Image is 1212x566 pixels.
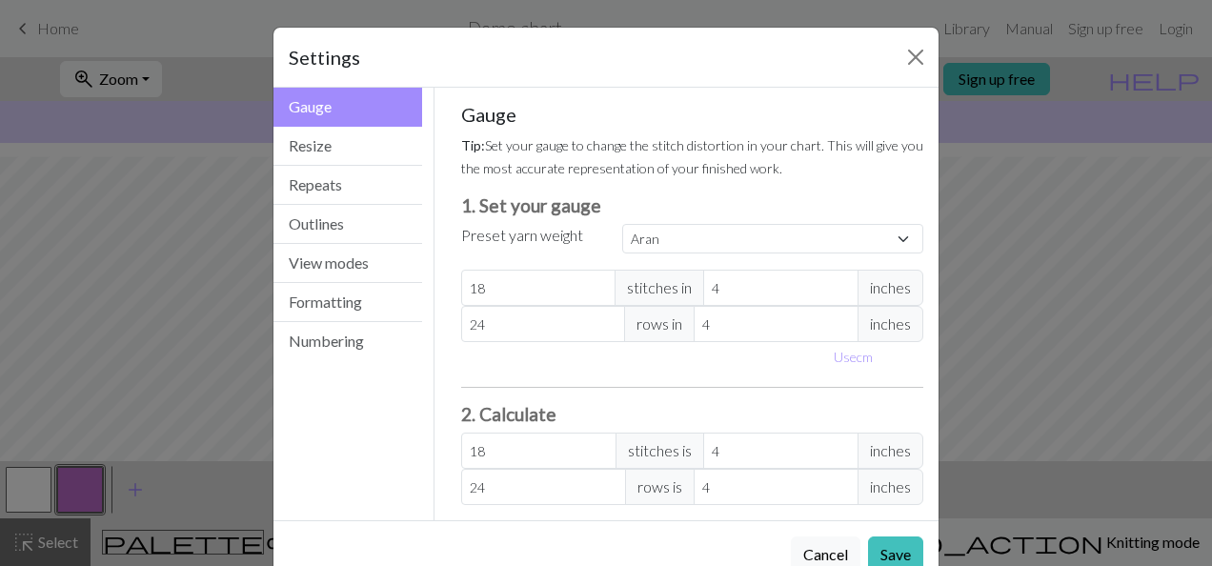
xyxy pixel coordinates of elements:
[624,306,695,342] span: rows in
[461,224,583,247] label: Preset yarn weight
[616,433,704,469] span: stitches is
[273,127,422,166] button: Resize
[825,342,881,372] button: Usecm
[900,42,931,72] button: Close
[461,403,924,425] h3: 2. Calculate
[273,322,422,360] button: Numbering
[858,469,923,505] span: inches
[273,166,422,205] button: Repeats
[858,270,923,306] span: inches
[858,306,923,342] span: inches
[273,283,422,322] button: Formatting
[289,43,360,71] h5: Settings
[461,194,924,216] h3: 1. Set your gauge
[625,469,695,505] span: rows is
[273,205,422,244] button: Outlines
[615,270,704,306] span: stitches in
[461,103,924,126] h5: Gauge
[273,244,422,283] button: View modes
[461,137,923,176] small: Set your gauge to change the stitch distortion in your chart. This will give you the most accurat...
[273,88,422,127] button: Gauge
[858,433,923,469] span: inches
[461,137,485,153] strong: Tip:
